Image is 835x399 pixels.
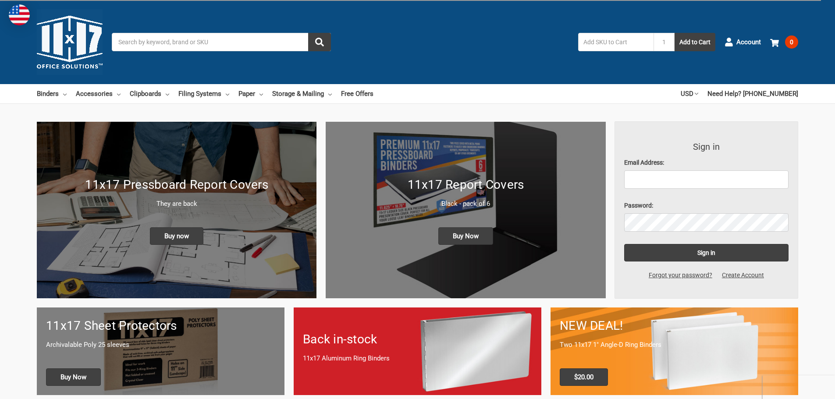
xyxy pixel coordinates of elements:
label: Password: [624,201,789,210]
a: Free Offers [341,84,373,103]
p: Archivalable Poly 25 sleeves [46,340,275,350]
h1: 11x17 Pressboard Report Covers [46,176,307,194]
input: Add SKU to Cart [578,33,654,51]
a: 0 [770,31,798,53]
span: Account [736,37,761,47]
a: 11x17 sheet protectors 11x17 Sheet Protectors Archivalable Poly 25 sleeves Buy Now [37,307,284,395]
h3: Sign in [624,140,789,153]
a: Create Account [717,271,769,280]
a: Binders [37,84,67,103]
a: 11x17 Report Covers 11x17 Report Covers Black - pack of 6 Buy Now [326,122,605,298]
a: Clipboards [130,84,169,103]
span: 0 [785,35,798,49]
a: Paper [238,84,263,103]
span: $20.00 [560,368,608,386]
button: Add to Cart [675,33,715,51]
h1: 11x17 Sheet Protectors [46,317,275,335]
a: Account [725,31,761,53]
label: Email Address: [624,158,789,167]
a: USD [681,84,698,103]
a: Back in-stock 11x17 Aluminum Ring Binders [294,307,541,395]
img: 11x17 Report Covers [326,122,605,298]
a: New 11x17 Pressboard Binders 11x17 Pressboard Report Covers They are back Buy now [37,122,316,298]
h1: NEW DEAL! [560,317,789,335]
span: Buy now [150,227,203,245]
img: 11x17.com [37,9,103,75]
a: Accessories [76,84,121,103]
p: Two 11x17 1" Angle-D Ring Binders [560,340,789,350]
a: Storage & Mailing [272,84,332,103]
input: Search by keyword, brand or SKU [112,33,331,51]
a: 11x17 Binder 2-pack only $20.00 NEW DEAL! Two 11x17 1" Angle-D Ring Binders $20.00 [551,307,798,395]
a: Filing Systems [178,84,229,103]
span: Buy Now [438,227,493,245]
a: Need Help? [PHONE_NUMBER] [707,84,798,103]
span: Buy Now [46,368,101,386]
p: They are back [46,199,307,209]
h1: 11x17 Report Covers [335,176,596,194]
a: Forgot your password? [644,271,717,280]
p: Black - pack of 6 [335,199,596,209]
img: duty and tax information for United States [9,4,30,25]
img: New 11x17 Pressboard Binders [37,122,316,298]
iframe: Google Customer Reviews [763,375,835,399]
p: 11x17 Aluminum Ring Binders [303,353,532,364]
h1: Back in-stock [303,330,532,349]
input: Sign in [624,244,789,261]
